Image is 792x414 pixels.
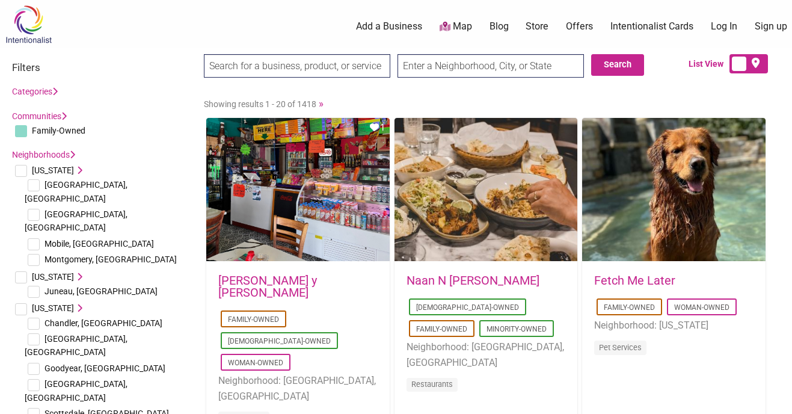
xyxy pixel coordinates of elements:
a: Woman-Owned [228,359,283,367]
span: Showing results 1 - 20 of 1418 [204,99,316,109]
a: Restaurants [411,380,453,389]
li: Neighborhood: [US_STATE] [594,318,754,333]
a: Fetch Me Later [594,273,675,288]
a: Add a Business [356,20,422,33]
a: Categories [12,87,58,96]
span: List View [689,58,729,70]
a: [DEMOGRAPHIC_DATA]-Owned [416,303,519,312]
a: Minority-Owned [487,325,547,333]
span: [US_STATE] [32,303,74,313]
a: Map [440,20,472,34]
a: Sign up [755,20,787,33]
span: Montgomery, [GEOGRAPHIC_DATA] [45,255,177,264]
a: Intentionalist Cards [610,20,693,33]
a: Family-Owned [604,303,655,312]
a: [DEMOGRAPHIC_DATA]-Owned [228,337,331,345]
li: Neighborhood: [GEOGRAPHIC_DATA], [GEOGRAPHIC_DATA] [218,373,378,404]
a: Pet Services [599,343,642,352]
span: Chandler, [GEOGRAPHIC_DATA] [45,318,162,328]
a: Naan N [PERSON_NAME] [407,273,539,288]
span: [GEOGRAPHIC_DATA], [GEOGRAPHIC_DATA] [25,334,127,357]
li: Neighborhood: [GEOGRAPHIC_DATA], [GEOGRAPHIC_DATA] [407,339,566,370]
a: Offers [566,20,593,33]
span: Mobile, [GEOGRAPHIC_DATA] [45,239,154,249]
a: Blog [490,20,509,33]
a: [PERSON_NAME] y [PERSON_NAME] [218,273,317,300]
input: Enter a Neighborhood, City, or State [398,54,584,78]
a: Neighborhoods [12,150,75,159]
span: Family-Owned [32,126,85,135]
input: Search for a business, product, or service [204,54,390,78]
a: Communities [12,111,67,121]
h3: Filters [12,61,192,73]
span: Goodyear, [GEOGRAPHIC_DATA] [45,363,165,373]
a: Family-Owned [228,315,279,324]
span: Juneau, [GEOGRAPHIC_DATA] [45,286,158,296]
a: Log In [711,20,737,33]
span: [US_STATE] [32,272,74,282]
a: Store [526,20,548,33]
a: Family-Owned [416,325,467,333]
a: » [319,97,324,110]
span: [GEOGRAPHIC_DATA], [GEOGRAPHIC_DATA] [25,379,127,402]
span: [GEOGRAPHIC_DATA], [GEOGRAPHIC_DATA] [25,209,127,232]
a: Woman-Owned [674,303,729,312]
span: [GEOGRAPHIC_DATA], [GEOGRAPHIC_DATA] [25,180,127,203]
span: [US_STATE] [32,165,74,175]
button: Search [591,54,644,76]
